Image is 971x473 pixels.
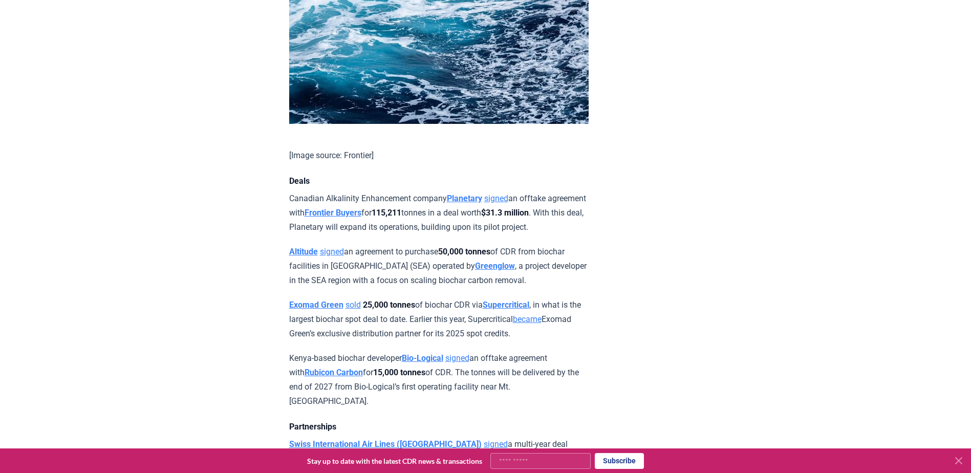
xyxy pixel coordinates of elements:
[289,247,318,256] a: Altitude
[289,148,589,163] p: [Image source: Frontier]
[445,353,469,363] a: signed
[475,261,515,271] a: Greenglow
[289,298,589,341] p: of biochar CDR via , in what is the largest biochar spot deal to date. Earlier this year, Supercr...
[289,191,589,234] p: Canadian Alkalinity Enhancement company an offtake agreement with for tonnes in a deal worth . Wi...
[320,247,344,256] a: signed
[447,193,482,203] a: Planetary
[289,422,336,432] strong: Partnerships
[289,245,589,288] p: an agreement to purchase of CDR from biochar facilities in [GEOGRAPHIC_DATA] (SEA) operated by , ...
[305,208,361,218] a: Frontier Buyers
[289,439,482,449] a: Swiss International Air Lines ([GEOGRAPHIC_DATA])
[484,193,508,203] a: signed
[438,247,490,256] strong: 50,000 tonnes
[305,368,363,377] a: Rubicon Carbon
[363,300,415,310] strong: 25,000 tonnes
[289,300,343,310] a: Exomad Green
[513,314,542,324] a: became
[484,439,508,449] a: signed
[402,353,443,363] a: Bio-Logical
[483,300,529,310] a: Supercritical
[481,208,529,218] strong: $31.3 million
[372,208,401,218] strong: 115,211
[289,351,589,408] p: Kenya-based biochar developer an offtake agreement with for of CDR. The tonnes will be delivered ...
[289,176,310,186] strong: Deals
[346,300,361,310] a: sold
[373,368,425,377] strong: 15,000 tonnes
